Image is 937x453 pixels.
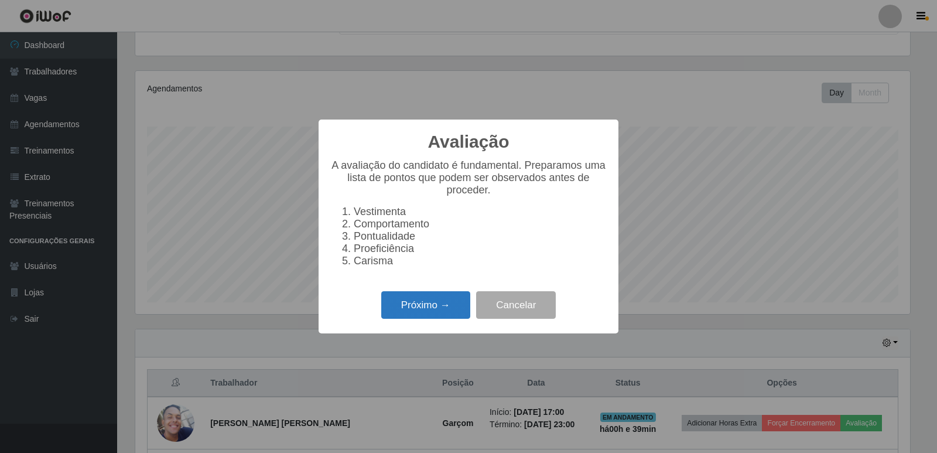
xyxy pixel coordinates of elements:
[428,131,509,152] h2: Avaliação
[354,255,607,267] li: Carisma
[354,230,607,243] li: Pontualidade
[330,159,607,196] p: A avaliação do candidato é fundamental. Preparamos uma lista de pontos que podem ser observados a...
[354,206,607,218] li: Vestimenta
[354,218,607,230] li: Comportamento
[381,291,470,319] button: Próximo →
[354,243,607,255] li: Proeficiência
[476,291,556,319] button: Cancelar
